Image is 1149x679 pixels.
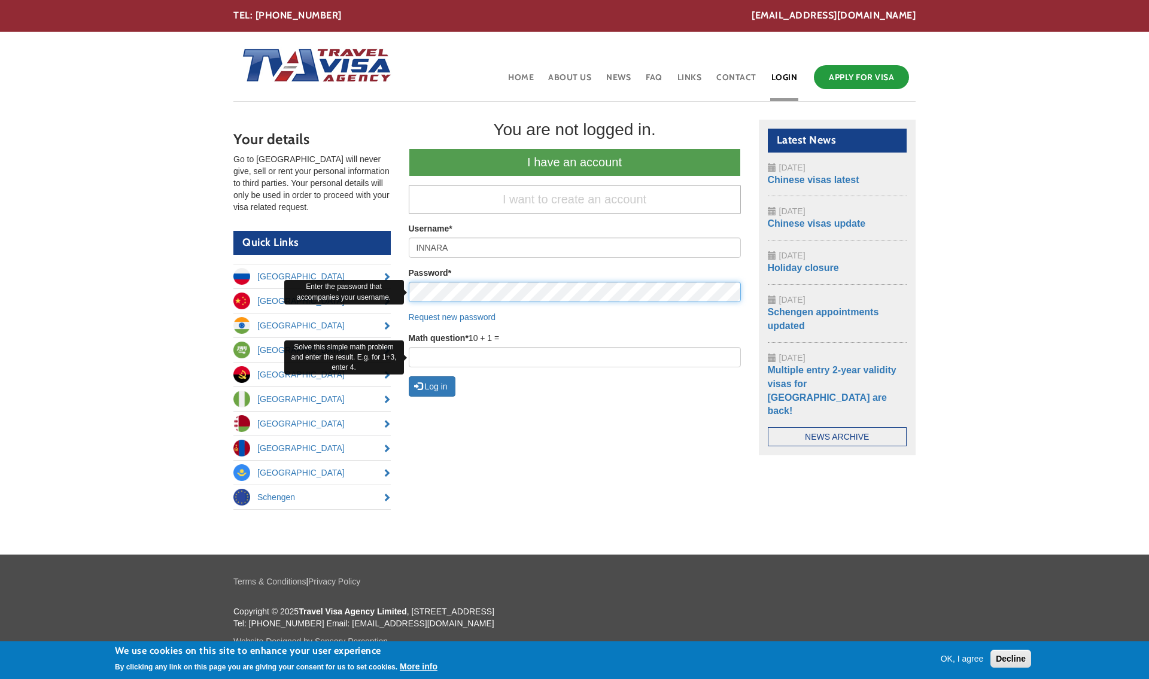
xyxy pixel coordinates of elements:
a: Terms & Conditions [233,577,306,586]
a: [GEOGRAPHIC_DATA] [233,289,391,313]
h2: Latest News [768,129,907,153]
span: [DATE] [779,206,805,216]
a: I want to create an account [409,185,741,214]
a: [GEOGRAPHIC_DATA] [233,264,391,288]
a: Apply for Visa [814,65,909,89]
a: [GEOGRAPHIC_DATA] [233,461,391,485]
h3: Your details [233,132,391,147]
p: Copyright © 2025 , [STREET_ADDRESS] Tel: [PHONE_NUMBER] Email: [EMAIL_ADDRESS][DOMAIN_NAME] [233,605,916,629]
span: This field is required. [448,268,451,278]
div: Enter the password that accompanies your username. [284,280,404,304]
label: Password [409,267,452,279]
a: FAQ [645,62,664,101]
span: This field is required. [465,333,468,343]
a: Home [507,62,535,101]
a: Schengen appointments updated [768,307,879,331]
span: [DATE] [779,251,805,260]
p: Go to [GEOGRAPHIC_DATA] will never give, sell or rent your personal information to third parties.... [233,153,391,213]
p: | [233,576,916,587]
img: Home [233,36,393,96]
strong: Travel Visa Agency Limited [299,607,407,616]
a: Contact [715,62,758,101]
button: OK, I agree [936,653,989,665]
h2: We use cookies on this site to enhance your user experience [115,644,437,657]
a: Multiple entry 2-year validity visas for [GEOGRAPHIC_DATA] are back! [768,365,896,416]
div: Solve this simple math problem and enter the result. E.g. for 1+3, enter 4. [284,340,404,374]
a: [GEOGRAPHIC_DATA] [233,387,391,411]
label: Math question [409,332,469,344]
span: This field is required. [449,224,452,233]
a: About Us [547,62,592,101]
a: News [605,62,632,101]
label: Username [409,223,452,235]
div: TEL: [PHONE_NUMBER] [233,9,916,23]
a: [GEOGRAPHIC_DATA] [233,412,391,436]
div: You are not logged in. [409,120,741,140]
a: [GEOGRAPHIC_DATA] [233,363,391,386]
button: Log in [409,376,455,397]
a: Request new password [409,312,496,322]
a: Website Designed by Sensory Perception [233,637,388,646]
p: By clicking any link on this page you are giving your consent for us to set cookies. [115,663,397,671]
a: Holiday closure [768,263,839,273]
button: More info [400,660,437,672]
span: [DATE] [779,295,805,305]
a: [GEOGRAPHIC_DATA] [233,338,391,362]
a: [GEOGRAPHIC_DATA] [233,313,391,337]
a: Schengen [233,485,391,509]
a: Privacy Policy [308,577,360,586]
a: Links [676,62,703,101]
span: [DATE] [779,163,805,172]
a: I have an account [409,148,741,176]
a: [EMAIL_ADDRESS][DOMAIN_NAME] [752,9,916,23]
a: Chinese visas update [768,218,866,229]
a: [GEOGRAPHIC_DATA] [233,436,391,460]
a: Login [770,62,799,101]
span: [DATE] [779,353,805,363]
a: Chinese visas latest [768,175,859,185]
a: News Archive [768,427,907,446]
div: 10 + 1 = [409,332,741,367]
button: Decline [990,650,1031,668]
